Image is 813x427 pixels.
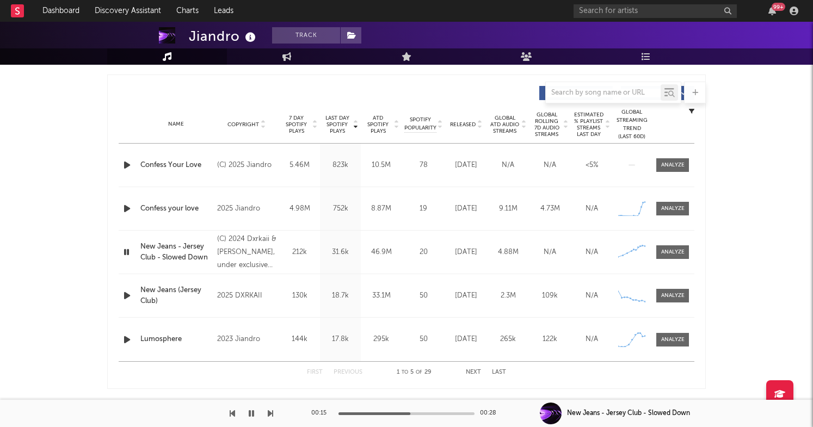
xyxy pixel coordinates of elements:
div: Jiandro [189,27,258,45]
div: 1 5 29 [384,366,444,379]
span: Copyright [227,121,259,128]
div: N/A [574,203,610,214]
div: 17.8k [323,334,358,345]
div: 109k [532,290,568,301]
span: Global ATD Audio Streams [490,115,520,134]
div: New Jeans - Jersey Club - Slowed Down [567,409,690,418]
div: (C) 2024 Dxrkaii & [PERSON_NAME], under exclusive license to The System [217,233,276,272]
a: Confess your love [140,203,212,214]
div: 50 [404,290,442,301]
div: 18.7k [323,290,358,301]
div: 823k [323,160,358,171]
div: [DATE] [448,160,484,171]
div: 8.87M [364,203,399,214]
div: N/A [532,160,568,171]
span: of [416,370,422,375]
span: ATD Spotify Plays [364,115,392,134]
div: N/A [574,290,610,301]
span: Released [450,121,476,128]
div: 19 [404,203,442,214]
a: Confess Your Love [140,160,212,171]
span: Global Rolling 7D Audio Streams [532,112,562,138]
span: Spotify Popularity [404,116,436,132]
div: 9.11M [490,203,526,214]
div: 4.73M [532,203,568,214]
div: 00:15 [311,407,333,420]
div: (C) 2025 Jiandro [217,159,276,172]
div: 50 [404,334,442,345]
div: <5% [574,160,610,171]
div: 130k [282,290,317,301]
span: to [402,370,408,375]
input: Search by song name or URL [546,89,661,97]
div: [DATE] [448,247,484,258]
div: 4.98M [282,203,317,214]
div: 2.3M [490,290,526,301]
div: 10.5M [364,160,399,171]
div: 46.9M [364,247,399,258]
span: Estimated % Playlist Streams Last Day [574,112,603,138]
div: N/A [490,160,526,171]
button: Previous [334,369,362,375]
button: Track [272,27,340,44]
div: 122k [532,334,568,345]
div: 4.88M [490,247,526,258]
div: 212k [282,247,317,258]
button: First [307,369,323,375]
div: 2025 Jiandro [217,202,276,215]
div: N/A [574,334,610,345]
div: 144k [282,334,317,345]
span: Last Day Spotify Plays [323,115,352,134]
div: 265k [490,334,526,345]
div: [DATE] [448,203,484,214]
div: [DATE] [448,334,484,345]
button: Last [492,369,506,375]
div: N/A [532,247,568,258]
div: 33.1M [364,290,399,301]
div: 99 + [772,3,785,11]
div: 295k [364,334,399,345]
div: Name [140,120,212,128]
div: N/A [574,247,610,258]
button: Next [466,369,481,375]
div: 2025 DXRKAII [217,289,276,302]
div: 31.6k [323,247,358,258]
a: New Jeans (Jersey Club) [140,285,212,306]
div: 5.46M [282,160,317,171]
div: [DATE] [448,290,484,301]
div: 20 [404,247,442,258]
div: 2023 Jiandro [217,333,276,346]
div: 78 [404,160,442,171]
button: 99+ [768,7,776,15]
span: 7 Day Spotify Plays [282,115,311,134]
div: 00:28 [480,407,502,420]
div: Global Streaming Trend (Last 60D) [615,108,648,141]
a: Lumosphere [140,334,212,345]
div: 752k [323,203,358,214]
a: New Jeans - Jersey Club - Slowed Down [140,242,212,263]
input: Search for artists [574,4,737,18]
